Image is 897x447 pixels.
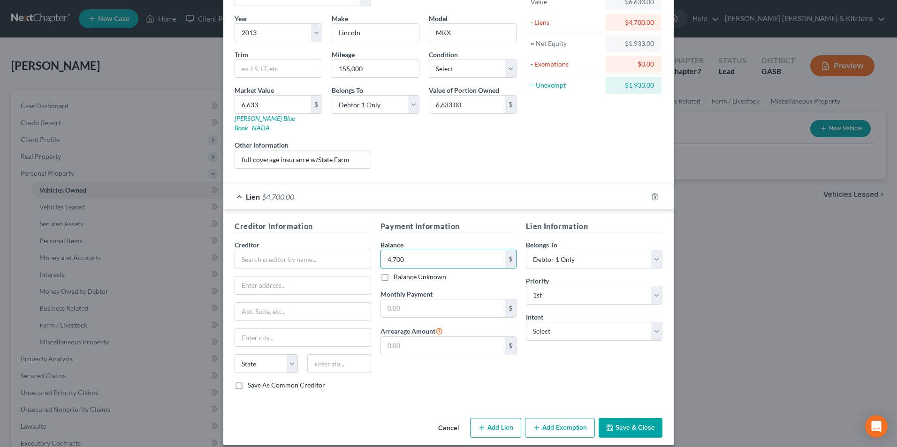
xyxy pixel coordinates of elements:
span: Creditor [235,241,259,249]
div: = Unexempt [531,81,601,90]
div: $ [311,96,322,113]
span: $4,700.00 [262,192,294,201]
button: Cancel [431,419,466,438]
input: ex. Nissan [332,24,419,42]
div: $1,933.00 [613,39,654,48]
div: = Net Equity [531,39,601,48]
label: Save As Common Creditor [248,380,325,390]
span: Make [332,15,348,22]
div: - Exemptions [531,60,601,69]
a: NADA [252,124,270,132]
button: Add Exemption [525,418,595,438]
input: Enter zip... [307,354,371,373]
input: 0.00 [381,299,505,317]
label: Arrearage Amount [380,325,443,336]
div: $ [505,250,516,268]
a: [PERSON_NAME] Blue Book [235,114,295,132]
div: Open Intercom Messenger [865,415,888,438]
label: Condition [429,50,458,60]
div: $0.00 [613,60,654,69]
div: $ [505,337,516,355]
input: (optional) [235,150,371,168]
div: $1,933.00 [613,81,654,90]
div: $4,700.00 [613,18,654,27]
h5: Creditor Information [235,221,371,232]
label: Mileage [332,50,355,60]
input: ex. LS, LT, etc [235,60,322,78]
label: Other Information [235,140,289,150]
label: Value of Portion Owned [429,85,499,95]
h5: Payment Information [380,221,517,232]
input: Apt, Suite, etc... [235,303,371,320]
div: - Liens [531,18,601,27]
label: Market Value [235,85,274,95]
input: 0.00 [381,250,505,268]
label: Balance Unknown [394,272,446,282]
input: 0.00 [429,96,505,113]
label: Balance [380,240,403,250]
label: Model [429,14,448,23]
input: Enter address... [235,276,371,294]
span: Belongs To [526,241,557,249]
div: $ [505,299,516,317]
label: Intent [526,312,543,322]
div: $ [505,96,516,113]
label: Year [235,14,248,23]
label: Trim [235,50,248,60]
button: Save & Close [599,418,662,438]
h5: Lien Information [526,221,662,232]
input: Enter city... [235,329,371,347]
span: Priority [526,277,549,285]
span: Lien [246,192,260,201]
button: Add Lien [470,418,521,438]
input: 0.00 [381,337,505,355]
input: -- [332,60,419,78]
span: Belongs To [332,86,363,94]
input: 0.00 [235,96,311,113]
label: Monthly Payment [380,289,433,299]
input: ex. Altima [429,24,516,42]
input: Search creditor by name... [235,250,371,268]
